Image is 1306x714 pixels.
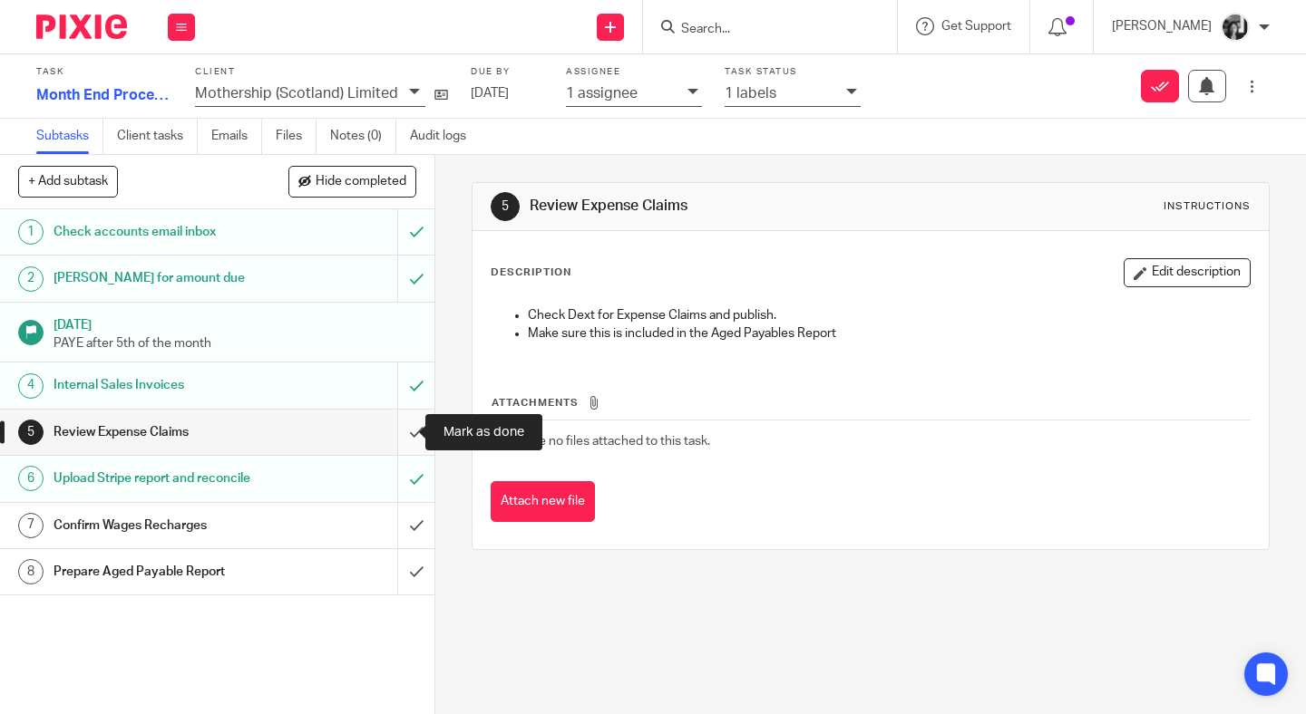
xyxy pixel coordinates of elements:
[1164,199,1251,214] div: Instructions
[18,219,44,245] div: 1
[18,266,44,292] div: 2
[471,87,509,100] span: [DATE]
[54,558,271,585] h1: Prepare Aged Payable Report
[211,119,262,154] a: Emails
[528,306,1250,324] p: Check Dext for Expense Claims and publish.
[530,197,910,216] h1: Review Expense Claims
[54,218,271,246] h1: Check accounts email inbox
[195,85,398,101] p: Mothership (Scotland) Limited
[54,334,416,352] p: PAYE after 5th of the month
[276,119,317,154] a: Files
[528,324,1250,343] p: Make sure this is included in the Aged Payables Report
[1112,17,1212,35] p: [PERSON_NAME]
[725,85,776,101] p: 1 labels
[18,420,44,445] div: 5
[54,312,416,334] h1: [DATE]
[491,192,520,221] div: 5
[54,265,271,292] h1: [PERSON_NAME] for amount due
[54,371,271,399] h1: Internal Sales Invoices
[54,419,271,446] h1: Review Expense Claims
[18,513,44,538] div: 7
[316,175,406,189] span: Hide completed
[491,265,571,280] p: Description
[54,512,271,539] h1: Confirm Wages Recharges
[54,465,271,492] h1: Upload Stripe report and reconcile
[491,481,595,522] button: Attach new file
[492,398,579,408] span: Attachments
[117,119,198,154] a: Client tasks
[725,66,861,78] label: Task status
[566,66,702,78] label: Assignee
[410,119,480,154] a: Audit logs
[941,20,1011,33] span: Get Support
[679,22,843,38] input: Search
[195,66,448,78] label: Client
[36,66,172,78] label: Task
[18,559,44,584] div: 8
[471,66,543,78] label: Due by
[330,119,396,154] a: Notes (0)
[566,85,638,101] p: 1 assignee
[492,435,710,448] span: There are no files attached to this task.
[36,119,103,154] a: Subtasks
[36,14,127,39] img: Pixie
[18,166,118,197] button: + Add subtask
[18,373,44,399] div: 4
[1124,258,1251,287] button: Edit description
[18,466,44,491] div: 6
[288,166,416,197] button: Hide completed
[1221,13,1250,42] img: IMG_7103.jpg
